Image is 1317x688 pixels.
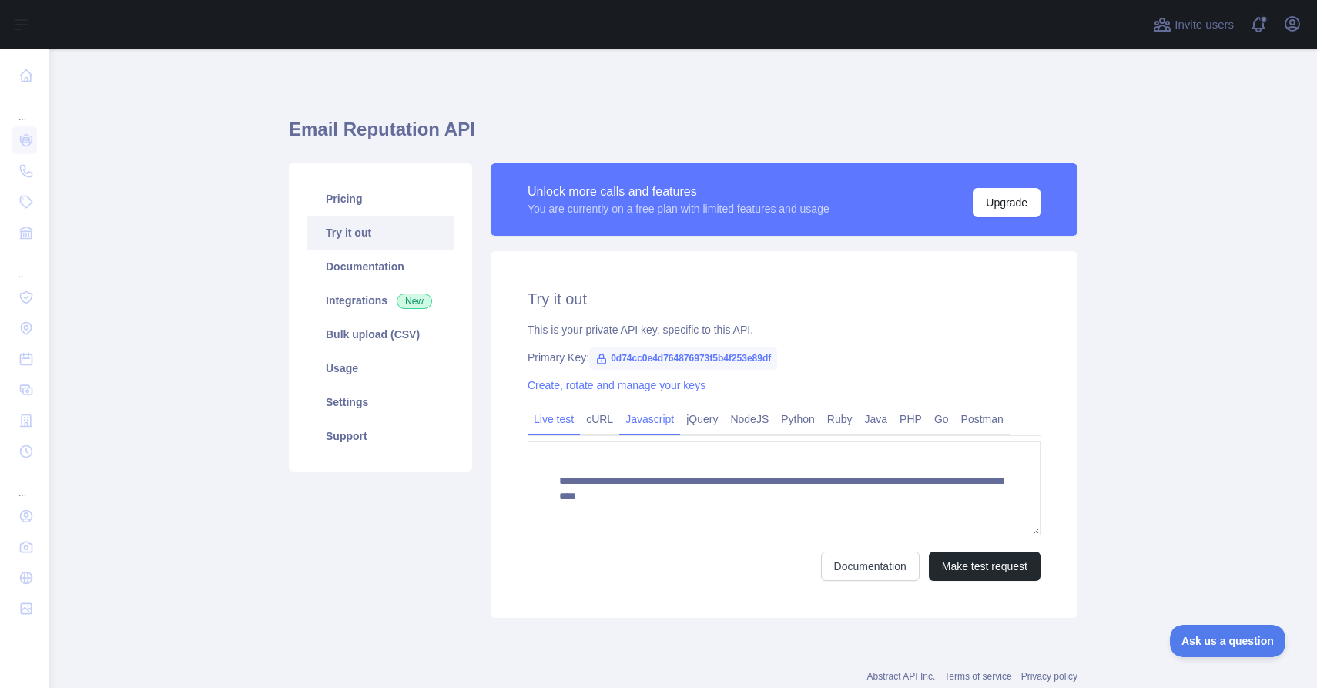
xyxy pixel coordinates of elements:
div: ... [12,468,37,499]
a: Settings [307,385,454,419]
a: Integrations New [307,284,454,317]
a: jQuery [680,407,724,431]
a: Pricing [307,182,454,216]
span: New [397,294,432,309]
a: Terms of service [944,671,1011,682]
a: Usage [307,351,454,385]
a: Postman [955,407,1010,431]
a: Create, rotate and manage your keys [528,379,705,391]
a: PHP [893,407,928,431]
div: You are currently on a free plan with limited features and usage [528,201,829,216]
a: Documentation [307,250,454,284]
a: Try it out [307,216,454,250]
div: Unlock more calls and features [528,183,829,201]
a: Ruby [821,407,859,431]
a: Live test [528,407,580,431]
a: NodeJS [724,407,775,431]
span: Invite users [1175,16,1234,34]
button: Invite users [1150,12,1237,37]
a: Javascript [619,407,680,431]
a: cURL [580,407,619,431]
a: Java [859,407,894,431]
div: ... [12,250,37,280]
h1: Email Reputation API [289,117,1077,154]
a: Documentation [821,552,920,581]
div: Primary Key: [528,350,1041,365]
div: This is your private API key, specific to this API. [528,322,1041,337]
a: Python [775,407,821,431]
a: Support [307,419,454,453]
a: Bulk upload (CSV) [307,317,454,351]
span: 0d74cc0e4d764876973f5b4f253e89df [589,347,777,370]
div: ... [12,92,37,123]
a: Privacy policy [1021,671,1077,682]
iframe: Toggle Customer Support [1170,625,1286,657]
button: Make test request [929,552,1041,581]
a: Go [928,407,955,431]
button: Upgrade [973,188,1041,217]
h2: Try it out [528,288,1041,310]
a: Abstract API Inc. [867,671,936,682]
